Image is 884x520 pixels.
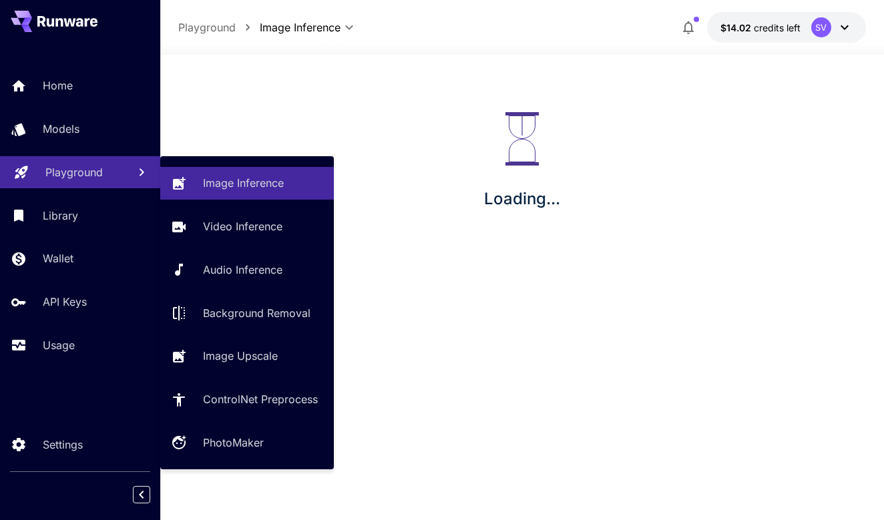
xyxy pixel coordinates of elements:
p: Loading... [484,187,560,211]
span: Image Inference [260,19,341,35]
a: PhotoMaker [160,427,334,459]
button: $14.0168 [707,12,866,43]
p: Playground [178,19,236,35]
p: ControlNet Preprocess [203,391,318,407]
button: Collapse sidebar [133,486,150,503]
a: Audio Inference [160,254,334,286]
p: Playground [45,164,103,180]
div: SV [811,17,831,37]
span: $14.02 [720,22,754,33]
a: Background Removal [160,296,334,329]
div: Collapse sidebar [143,483,160,507]
a: Video Inference [160,210,334,243]
p: Video Inference [203,218,282,234]
p: Image Inference [203,175,284,191]
span: credits left [754,22,801,33]
p: Image Upscale [203,348,278,364]
p: Library [43,208,78,224]
p: Background Removal [203,305,310,321]
a: ControlNet Preprocess [160,383,334,416]
p: PhotoMaker [203,435,264,451]
p: API Keys [43,294,87,310]
a: Image Inference [160,167,334,200]
div: $14.0168 [720,21,801,35]
nav: breadcrumb [178,19,260,35]
p: Home [43,77,73,93]
p: Wallet [43,250,73,266]
p: Settings [43,437,83,453]
p: Models [43,121,79,137]
a: Image Upscale [160,340,334,372]
p: Audio Inference [203,262,282,278]
p: Usage [43,337,75,353]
